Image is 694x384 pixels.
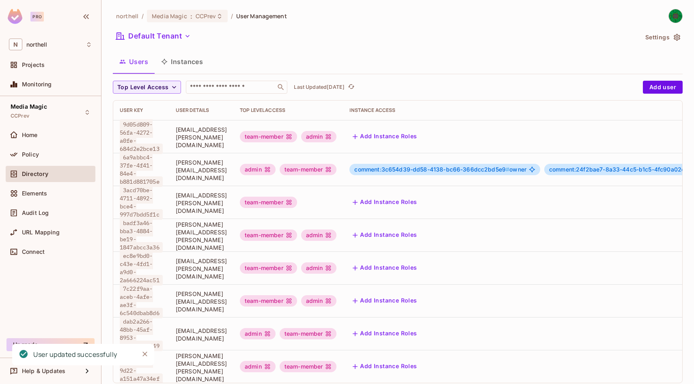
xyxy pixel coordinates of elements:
span: owner [354,166,526,173]
span: CCPrev [196,12,216,20]
span: Elements [22,190,47,197]
span: URL Mapping [22,229,60,236]
span: the active workspace [116,12,138,20]
span: 3acd70be-4711-4892-bce4-997d7bdd5f1c [120,185,163,220]
div: Top Level Access [240,107,336,114]
span: User Management [236,12,287,20]
span: Monitoring [22,81,52,88]
button: Default Tenant [113,30,194,43]
button: Instances [155,51,209,72]
div: team-member [240,295,297,307]
div: User Details [176,107,227,114]
li: / [142,12,144,20]
img: SReyMgAAAABJRU5ErkJggg== [8,9,22,24]
div: admin [240,164,276,175]
span: Top Level Access [117,82,168,92]
span: badf3a46-bba3-4884-be19-1847abcc3a36 [120,218,163,253]
span: [PERSON_NAME][EMAIL_ADDRESS][DOMAIN_NAME] [176,290,227,313]
span: 6a9abbc4-37fe-4f41-84e4-b881d881705e [120,152,163,187]
span: 533b76d9-04de-4df2-9d22-a151a47a34ef [120,349,163,384]
span: Projects [22,62,45,68]
span: refresh [348,83,355,91]
span: Connect [22,249,45,255]
button: Add Instance Roles [349,360,420,373]
div: admin [301,131,337,142]
span: 9d05d809-56fa-4272-a0fe-684d2e2bce13 [120,119,163,154]
button: refresh [346,82,356,92]
div: team-member [280,164,337,175]
span: Policy [22,151,39,158]
span: Home [22,132,38,138]
span: Media Magic [152,12,187,20]
button: Add user [643,81,683,94]
div: Pro [30,12,44,21]
span: [EMAIL_ADDRESS][DOMAIN_NAME] [176,327,227,342]
span: [PERSON_NAME][EMAIL_ADDRESS][DOMAIN_NAME] [176,159,227,182]
button: Close [139,348,151,360]
div: team-member [280,361,337,372]
button: Add Instance Roles [349,294,420,307]
div: admin [240,328,276,339]
span: 7c22f9aa-aceb-4afe-ae3f-6c540dbab8d6 [120,283,163,318]
span: [EMAIL_ADDRESS][PERSON_NAME][DOMAIN_NAME] [176,257,227,280]
span: Click to refresh data [345,82,356,92]
div: admin [301,230,337,241]
button: Top Level Access [113,81,181,94]
span: [PERSON_NAME][EMAIL_ADDRESS][PERSON_NAME][DOMAIN_NAME] [176,221,227,251]
button: Add Instance Roles [349,130,420,143]
span: : [190,13,193,19]
span: [EMAIL_ADDRESS][PERSON_NAME][DOMAIN_NAME] [176,126,227,149]
li: / [231,12,233,20]
div: team-member [240,262,297,274]
div: admin [301,262,337,274]
span: Audit Log [22,210,49,216]
div: User updated successfully [33,350,117,360]
button: Settings [642,31,683,44]
span: comment:3c654d39-dd58-4138-bc66-366dcc2bd5e9 [354,166,509,173]
span: Media Magic [11,103,47,110]
button: Add Instance Roles [349,196,420,209]
p: Last Updated [DATE] [294,84,345,90]
button: Add Instance Roles [349,262,420,275]
div: team-member [240,131,297,142]
span: dab2a266-48bb-45af-8953-a3fee53fd949 [120,316,163,351]
span: N [9,39,22,50]
div: admin [301,295,337,307]
div: team-member [240,230,297,241]
span: # [506,166,509,173]
button: Add Instance Roles [349,327,420,340]
div: team-member [280,328,337,339]
span: Workspace: northell [26,41,47,48]
span: ec8e9bd0-c43e-4fd1-a9d0-2a666224ac51 [120,251,163,285]
div: admin [240,361,276,372]
span: [PERSON_NAME][EMAIL_ADDRESS][PERSON_NAME][DOMAIN_NAME] [176,352,227,383]
span: CCPrev [11,113,29,119]
div: team-member [240,197,297,208]
span: Directory [22,171,48,177]
div: User Key [120,107,163,114]
button: Add Instance Roles [349,229,420,242]
span: [EMAIL_ADDRESS][PERSON_NAME][DOMAIN_NAME] [176,191,227,215]
img: Harsh Dhakan [669,9,682,23]
button: Users [113,51,155,72]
